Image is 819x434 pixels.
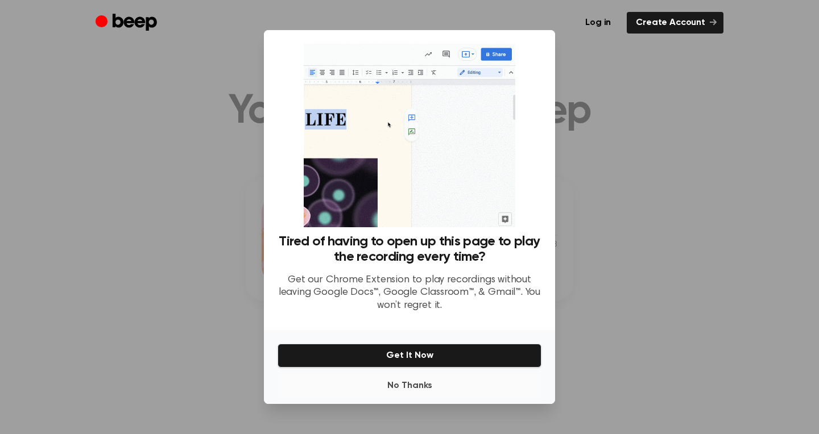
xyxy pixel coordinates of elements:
[278,234,541,265] h3: Tired of having to open up this page to play the recording every time?
[96,12,160,34] a: Beep
[304,44,515,227] img: Beep extension in action
[627,12,723,34] a: Create Account
[278,344,541,368] button: Get It Now
[278,274,541,312] p: Get our Chrome Extension to play recordings without leaving Google Docs™, Google Classroom™, & Gm...
[576,12,620,34] a: Log in
[278,374,541,397] button: No Thanks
